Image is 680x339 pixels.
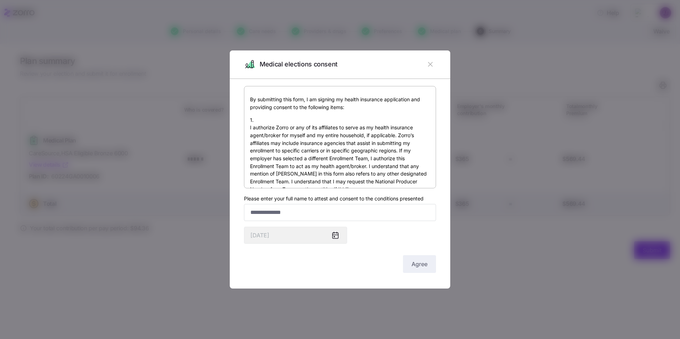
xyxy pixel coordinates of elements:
[244,195,424,203] label: Please enter your full name to attest and consent to the conditions presented
[403,255,436,273] button: Agree
[244,227,347,244] input: MM/DD/YYYY
[260,59,338,70] span: Medical elections consent
[411,260,427,268] span: Agree
[250,116,430,193] p: 1. I authorize Zorro or any of its affiliates to serve as my health insurance agent/broker for my...
[250,96,430,111] p: By submitting this form, I am signing my health insurance application and providing consent to th...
